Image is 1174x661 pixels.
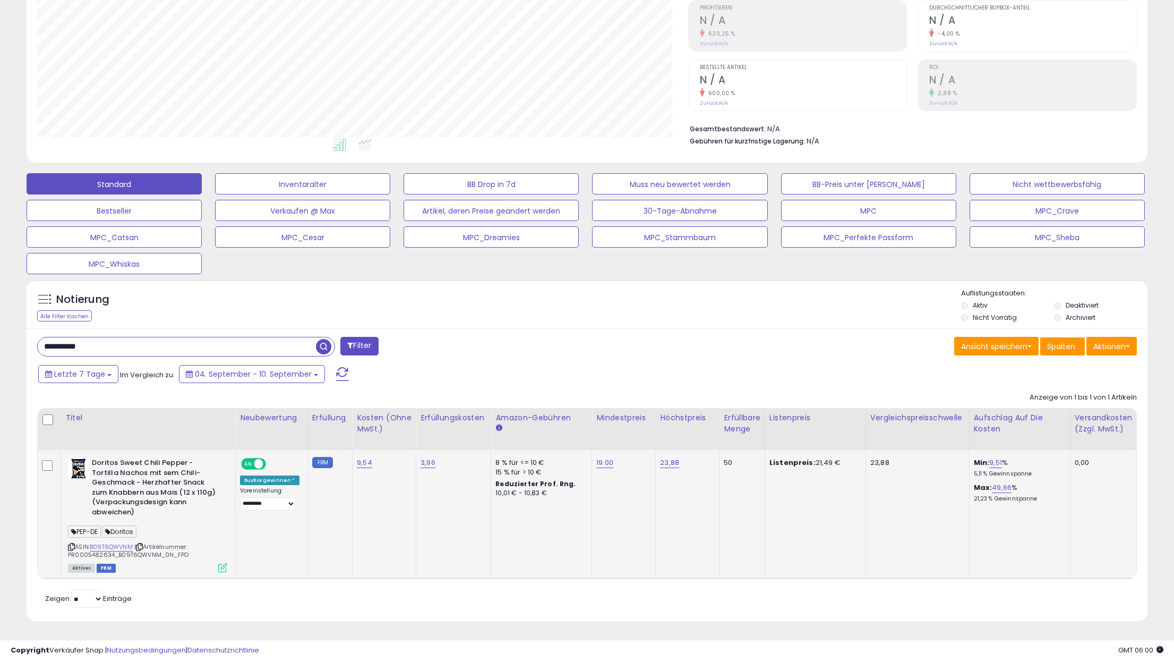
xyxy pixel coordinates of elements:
font: BB-Preis unter [PERSON_NAME] [812,179,925,190]
button: Spalten [1040,337,1085,355]
button: BB Drop in 7d [404,173,579,194]
font: N/A [948,100,957,106]
button: 30-Tage-Abnahme [592,200,767,221]
button: Verkaufen @ Max [215,200,390,221]
font: MPC_Stammbaum [644,232,716,243]
font: % [1012,482,1017,493]
font: Min: [974,457,990,468]
font: N / A [700,73,726,87]
font: Artikelnummer: PR0005482634_B09T6QWVNM_0N_FPD [68,543,188,558]
font: GMT 06:00 [1118,645,1153,655]
font: 5,11 % Gewinnspanne [974,470,1032,478]
font: Copyright [11,645,49,655]
button: MPC_Sheba [970,226,1145,248]
font: 49,66 [992,482,1012,493]
font: Versandkosten (zzgl. MwSt.) [1075,412,1133,434]
font: N/A [807,136,819,146]
font: Spalten [1047,341,1075,352]
font: Listenpreis [769,412,810,423]
button: MPC_Crave [970,200,1145,221]
font: ASIN: [75,543,90,551]
font: Amazon-Gebühren [495,412,570,423]
font: 0,00 [1075,457,1090,468]
button: Standard [27,173,202,194]
font: Zurück: [700,100,719,106]
font: Ansicht speichern [961,341,1027,352]
font: Neubewertung [240,412,297,423]
a: 3,96 [421,457,435,468]
a: 9,54 [357,457,372,468]
font: Deaktiviert [1066,301,1099,310]
font: Aktionen [1093,341,1126,352]
button: BB-Preis unter [PERSON_NAME] [781,173,956,194]
font: N / A [929,13,955,28]
a: Nutzungsbedingungen [107,645,186,655]
button: MPC_Dreamies [404,226,579,248]
font: Max: [974,482,992,493]
font: FBM [101,565,112,571]
font: AN [244,460,251,468]
a: 49,66 [992,482,1012,493]
font: Vergleichspreisschwelle [870,412,962,423]
font: Datenschutzrichtlinie [187,645,259,655]
button: Letzte 7 Tage [38,365,118,383]
font: Nicht wettbewerbsfähig [1013,179,1101,190]
font: N/A [767,124,780,134]
font: Artikel, deren Preise geändert werden [422,206,560,216]
font: Reduzierter Prof. Rng. [495,479,576,488]
button: Aktionen [1086,337,1137,356]
font: Mindestpreis [596,412,645,423]
font: FBM [318,459,328,467]
button: Artikel, deren Preise geändert werden [404,200,579,221]
a: 9,51 [989,457,1002,468]
font: Zeigen: [45,594,71,604]
font: Verkäufer Snap | [49,645,107,655]
font: 8 % für <= 10 € [495,457,544,468]
font: 3,96 [421,457,435,468]
font: BuyBox gewinnen * [244,477,295,484]
font: Profitieren [700,4,732,12]
span: Alle Angebote, die derzeit bei Amazon zum Kauf verfügbar sind [68,564,95,573]
a: 19.00 [596,457,613,468]
font: Einträge [103,594,132,604]
font: 620,25 % [708,30,735,38]
img: 51vX2gVuTTL._SL40_.jpg [68,458,89,479]
font: 600,00 % [708,89,735,97]
font: MPC_Dreamies [463,232,520,243]
button: Nicht wettbewerbsfähig [970,173,1145,194]
button: MPC_Stammbaum [592,226,767,248]
font: Anzeige von 1 bis 1 von 1 Artikeln [1030,392,1137,402]
font: MPC_Whiskas [89,259,140,269]
font: Gesamtbestandswert: [690,124,766,133]
font: MPC [860,206,877,216]
font: Aktives [72,565,91,571]
font: 15 % für > 10 € [495,467,542,477]
font: ROI [929,63,938,71]
span: 2025-09-18 07:08 GMT [1118,645,1163,655]
button: MPC_Whiskas [27,253,202,274]
font: | [186,645,187,655]
button: Muss neu bewertet werden [592,173,767,194]
font: Letzte 7 Tage [54,369,105,379]
font: 21,49 € [816,457,841,468]
font: MPC_Crave [1035,206,1079,216]
font: | [134,543,136,551]
font: Zurück: [929,100,948,106]
font: 19.00 [596,457,613,468]
font: -4,00 % [938,30,960,38]
button: MPC [781,200,956,221]
font: Kosten (ohne MwSt.) [357,412,411,434]
font: Doritos Sweet Chili Pepper - Tortilla Nachos mit sem Chili-Geschmack - Herzhafter Snack zum Knabb... [92,457,216,517]
font: Bestseller [97,206,132,216]
a: B09T6QWVNM [90,543,133,552]
font: Muss neu bewertet werden [630,179,731,190]
font: 9,51 [989,457,1002,468]
button: Bestseller [27,200,202,221]
button: Inventaralter [215,173,390,194]
font: Inventaralter [279,179,327,190]
font: BB Drop in 7d [467,179,516,190]
button: MPC_Cesar [215,226,390,248]
font: Listenpreis: [769,457,816,468]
